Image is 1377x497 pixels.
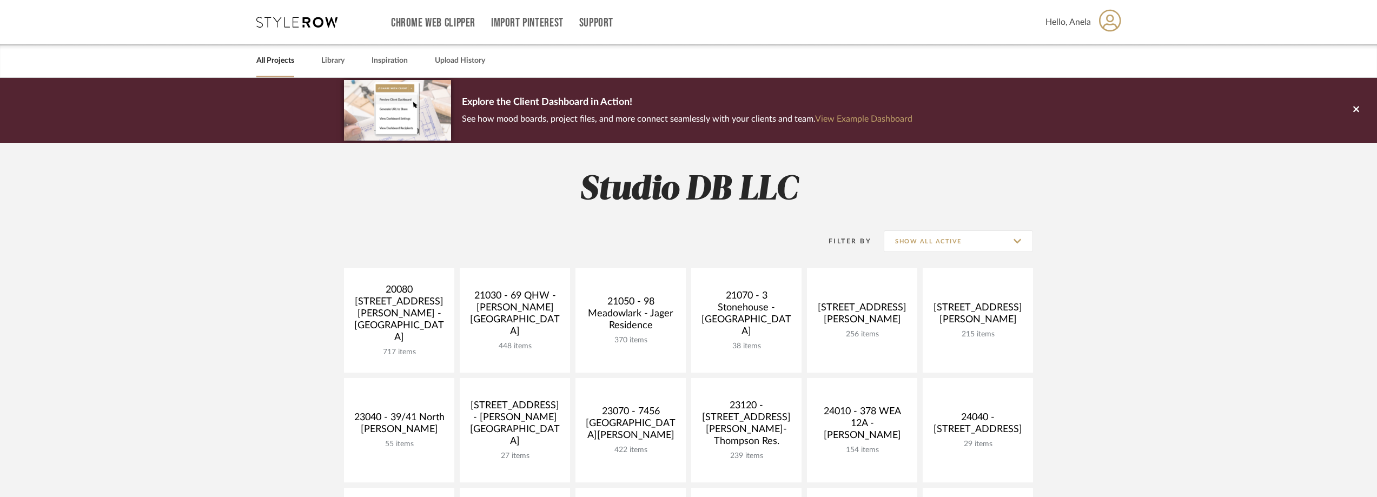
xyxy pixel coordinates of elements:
[931,412,1024,440] div: 24040 - [STREET_ADDRESS]
[462,111,912,127] p: See how mood boards, project files, and more connect seamlessly with your clients and team.
[584,336,677,345] div: 370 items
[700,400,793,452] div: 23120 - [STREET_ADDRESS][PERSON_NAME]-Thompson Res.
[1045,16,1091,29] span: Hello, Anela
[353,440,446,449] div: 55 items
[931,302,1024,330] div: [STREET_ADDRESS][PERSON_NAME]
[584,406,677,446] div: 23070 - 7456 [GEOGRAPHIC_DATA][PERSON_NAME]
[816,446,909,455] div: 154 items
[353,412,446,440] div: 23040 - 39/41 North [PERSON_NAME]
[700,290,793,342] div: 21070 - 3 Stonehouse - [GEOGRAPHIC_DATA]
[815,236,871,247] div: Filter By
[353,348,446,357] div: 717 items
[700,342,793,351] div: 38 items
[468,290,561,342] div: 21030 - 69 QHW - [PERSON_NAME][GEOGRAPHIC_DATA]
[816,302,909,330] div: [STREET_ADDRESS][PERSON_NAME]
[931,440,1024,449] div: 29 items
[462,94,912,111] p: Explore the Client Dashboard in Action!
[816,406,909,446] div: 24010 - 378 WEA 12A - [PERSON_NAME]
[815,115,912,123] a: View Example Dashboard
[579,18,613,28] a: Support
[584,296,677,336] div: 21050 - 98 Meadowlark - Jager Residence
[256,54,294,68] a: All Projects
[491,18,564,28] a: Import Pinterest
[468,452,561,461] div: 27 items
[816,330,909,339] div: 256 items
[353,284,446,348] div: 20080 [STREET_ADDRESS][PERSON_NAME] - [GEOGRAPHIC_DATA]
[468,342,561,351] div: 448 items
[468,400,561,452] div: [STREET_ADDRESS] - [PERSON_NAME][GEOGRAPHIC_DATA]
[299,170,1078,210] h2: Studio DB LLC
[391,18,475,28] a: Chrome Web Clipper
[321,54,345,68] a: Library
[584,446,677,455] div: 422 items
[344,80,451,140] img: d5d033c5-7b12-40c2-a960-1ecee1989c38.png
[372,54,408,68] a: Inspiration
[435,54,485,68] a: Upload History
[931,330,1024,339] div: 215 items
[700,452,793,461] div: 239 items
